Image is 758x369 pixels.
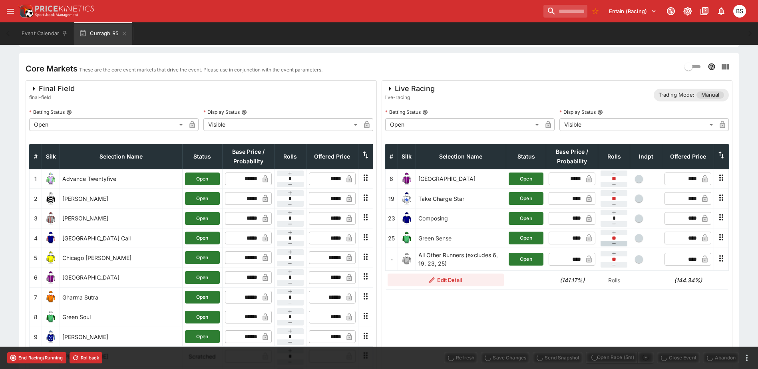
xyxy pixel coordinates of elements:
td: [PERSON_NAME] [60,208,183,228]
td: 25 [385,228,398,248]
td: 6 [30,268,42,287]
td: Composing [416,208,506,228]
th: Rolls [274,144,306,169]
img: runner 7 [44,291,57,304]
td: Gharma Sutra [60,288,183,307]
img: Sportsbook Management [35,13,78,17]
td: 5 [30,248,42,268]
td: Take Charge Star [416,189,506,208]
p: Trading Mode: [659,91,694,99]
img: runner 3 [44,212,57,225]
td: 6 [385,169,398,188]
button: Open [185,173,220,185]
td: 3 [30,208,42,228]
div: Visible [203,118,360,131]
button: open drawer [3,4,18,18]
td: [PERSON_NAME] [60,189,183,208]
button: Edit Detail [388,274,504,286]
td: - [385,248,398,271]
td: 1 [30,169,42,188]
th: Rolls [598,144,630,169]
img: blank-silk.png [400,253,413,266]
h4: Core Markets [26,63,78,74]
div: Live Racing [385,84,435,93]
th: Silk [398,144,416,169]
button: Open [185,311,220,323]
td: 9 [30,327,42,346]
td: [PERSON_NAME] [60,327,183,346]
p: Display Status [203,109,240,115]
td: 7 [30,288,42,307]
td: [GEOGRAPHIC_DATA] [60,268,183,287]
button: Display Status [597,109,603,115]
button: more [742,353,752,363]
input: search [543,5,587,18]
td: [GEOGRAPHIC_DATA] [416,169,506,188]
button: Open [509,253,543,266]
span: Manual [696,91,724,99]
button: Open [185,291,220,304]
button: Event Calendar [17,22,73,45]
button: Open [185,212,220,225]
button: Betting Status [422,109,428,115]
th: Silk [42,144,60,169]
img: PriceKinetics [35,6,94,12]
button: Notifications [714,4,728,18]
th: Status [182,144,222,169]
span: final-field [29,93,75,101]
td: [GEOGRAPHIC_DATA] Call [60,228,183,248]
button: Betting Status [66,109,72,115]
button: No Bookmarks [589,5,602,18]
td: Green Soul [60,307,183,327]
th: Offered Price [662,144,714,169]
td: Chicago [PERSON_NAME] [60,248,183,268]
button: End Racing/Running [7,352,66,363]
img: runner 6 [44,271,57,284]
th: Status [506,144,546,169]
th: Base Price / Probability [546,144,598,169]
img: runner 4 [44,232,57,244]
th: Selection Name [416,144,506,169]
td: 2 [30,189,42,208]
img: runner 23 [400,212,413,225]
p: These are the core event markets that drive the event. Please use in conjunction with the event p... [79,66,322,74]
td: 23 [385,208,398,228]
img: runner 6 [400,173,413,185]
img: runner 5 [44,251,57,264]
div: Final Field [29,84,75,93]
span: Mark an event as closed and abandoned. [703,353,739,361]
th: # [385,144,398,169]
button: Brendan Scoble [731,2,748,20]
img: runner 9 [44,330,57,343]
th: Selection Name [60,144,183,169]
img: runner 8 [44,311,57,323]
th: Offered Price [306,144,358,169]
td: 8 [30,307,42,327]
button: Open [185,330,220,343]
div: Open [29,118,186,131]
div: split button [586,352,654,363]
td: All Other Runners (excludes 6, 19, 23, 25) [416,248,506,271]
td: 4 [30,228,42,248]
p: Display Status [559,109,596,115]
button: Connected to PK [664,4,678,18]
button: Select Tenant [604,5,661,18]
span: live-racing [385,93,435,101]
button: Open [509,192,543,205]
button: Open [509,232,543,244]
div: Visible [559,118,716,131]
p: Betting Status [385,109,421,115]
button: Toggle light/dark mode [680,4,695,18]
img: runner 2 [44,192,57,205]
button: Open [185,251,220,264]
button: Open [509,173,543,185]
p: Betting Status [29,109,65,115]
th: Base Price / Probability [222,144,274,169]
button: Display Status [241,109,247,115]
button: Documentation [697,4,712,18]
button: Open [185,192,220,205]
div: Brendan Scoble [733,5,746,18]
img: PriceKinetics Logo [18,3,34,19]
p: Rolls [601,276,628,284]
img: runner 25 [400,232,413,244]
